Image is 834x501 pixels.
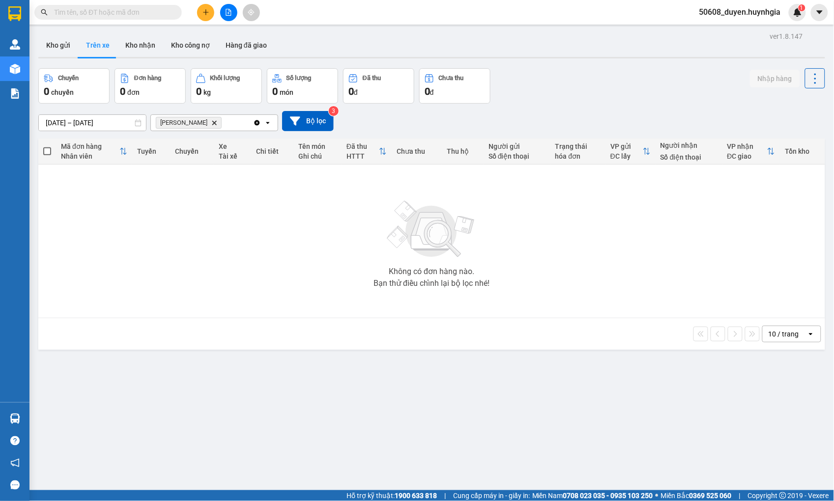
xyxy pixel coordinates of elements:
div: VP gửi [610,142,643,150]
div: Chuyến [58,75,79,82]
span: kg [203,88,211,96]
div: Số điện thoại [661,153,718,161]
span: 0 [196,85,201,97]
button: Bộ lọc [282,111,334,131]
span: 0 [348,85,354,97]
div: Tuyến [137,147,165,155]
div: Không có đơn hàng nào. [389,268,474,276]
div: HTTT [346,152,379,160]
div: Người gửi [489,142,546,150]
span: Hỗ trợ kỹ thuật: [346,490,437,501]
th: Toggle SortBy [722,139,780,165]
span: 50608_duyen.huynhgia [691,6,789,18]
span: đ [430,88,434,96]
div: hóa đơn [555,152,601,160]
button: Chưa thu0đ [419,68,490,104]
svg: Clear all [253,119,261,127]
span: notification [10,458,20,468]
button: Kho nhận [117,33,163,57]
div: Bạn thử điều chỉnh lại bộ lọc nhé! [374,279,489,287]
div: VP nhận [727,142,768,150]
span: caret-down [815,8,824,17]
th: Toggle SortBy [56,139,132,165]
div: Đã thu [363,75,381,82]
span: plus [202,9,209,16]
strong: 0369 525 060 [690,492,732,500]
span: 0 [120,85,125,97]
span: search [41,9,48,16]
button: aim [243,4,260,21]
button: Trên xe [78,33,117,57]
span: message [10,480,20,490]
img: warehouse-icon [10,414,20,424]
span: 0 [425,85,430,97]
button: Kho công nợ [163,33,218,57]
span: 1 [800,4,804,11]
svg: open [264,119,272,127]
span: Cung cấp máy in - giấy in: [453,490,530,501]
span: 0 [272,85,278,97]
img: logo-vxr [8,6,21,21]
div: Tài xế [219,152,246,160]
input: Tìm tên, số ĐT hoặc mã đơn [54,7,170,18]
div: Đơn hàng [134,75,161,82]
img: solution-icon [10,88,20,99]
span: Miền Bắc [661,490,732,501]
button: Đã thu0đ [343,68,414,104]
span: | [739,490,741,501]
button: Đơn hàng0đơn [115,68,186,104]
span: ⚪️ [656,494,659,498]
div: Chưa thu [439,75,464,82]
span: Miền Nam [532,490,653,501]
div: Ghi chú [298,152,337,160]
button: Chuyến0chuyến [38,68,110,104]
button: Kho gửi [38,33,78,57]
div: Chi tiết [256,147,288,155]
span: đơn [127,88,140,96]
img: icon-new-feature [793,8,802,17]
button: caret-down [811,4,828,21]
div: Tên món [298,142,337,150]
span: Cam Đức [160,119,207,127]
button: Hàng đã giao [218,33,275,57]
div: Tồn kho [785,147,820,155]
div: Nhân viên [61,152,119,160]
span: question-circle [10,436,20,445]
div: Người nhận [661,141,718,149]
sup: 3 [329,106,339,116]
img: svg+xml;base64,PHN2ZyBjbGFzcz0ibGlzdC1wbHVnX19zdmciIHhtbG5zPSJodHRwOi8vd3d3LnczLm9yZy8yMDAwL3N2Zy... [382,195,481,264]
button: Khối lượng0kg [191,68,262,104]
input: Selected Cam Đức. [224,118,225,128]
div: Chưa thu [397,147,437,155]
img: warehouse-icon [10,39,20,50]
span: 0 [44,85,49,97]
img: warehouse-icon [10,64,20,74]
div: ĐC giao [727,152,768,160]
span: Cam Đức, close by backspace [156,117,222,129]
input: Select a date range. [39,115,146,131]
span: đ [354,88,358,96]
button: file-add [220,4,237,21]
th: Toggle SortBy [605,139,656,165]
span: | [444,490,446,501]
div: Thu hộ [447,147,479,155]
span: copyright [779,492,786,499]
div: ver 1.8.147 [770,31,803,42]
strong: 1900 633 818 [395,492,437,500]
th: Toggle SortBy [342,139,392,165]
div: Khối lượng [210,75,240,82]
div: ĐC lấy [610,152,643,160]
div: Chuyến [175,147,209,155]
svg: open [807,330,815,338]
button: Số lượng0món [267,68,338,104]
div: Trạng thái [555,142,601,150]
div: Số lượng [287,75,312,82]
svg: Delete [211,120,217,126]
div: Mã đơn hàng [61,142,119,150]
span: món [280,88,293,96]
div: Đã thu [346,142,379,150]
sup: 1 [799,4,805,11]
span: file-add [225,9,232,16]
strong: 0708 023 035 - 0935 103 250 [563,492,653,500]
div: Xe [219,142,246,150]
